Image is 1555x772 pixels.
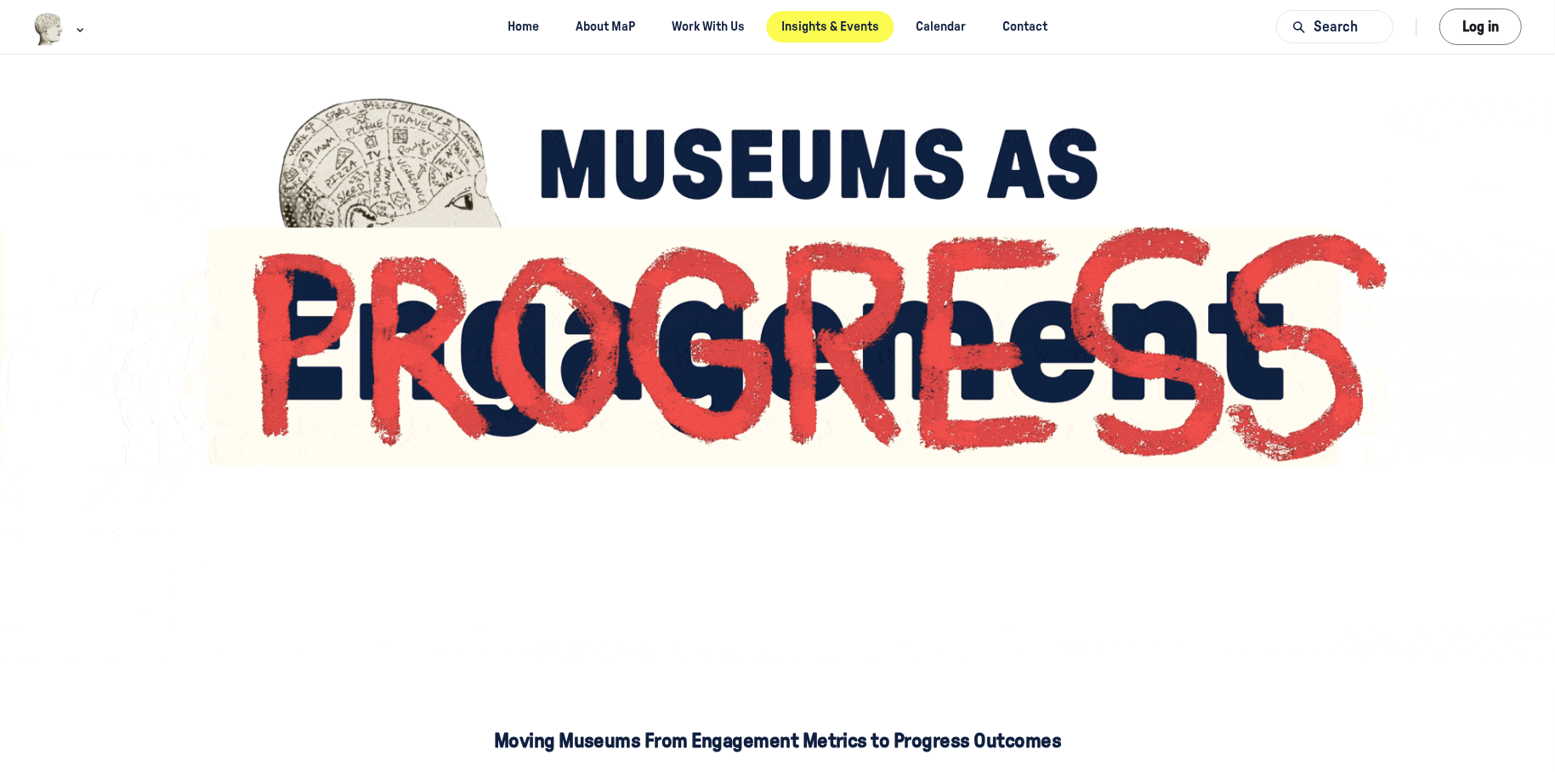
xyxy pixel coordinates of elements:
button: Museums as Progress logo [33,11,88,48]
button: Send Me the Newsletter [377,100,582,139]
a: Work With Us [657,11,760,43]
a: Calendar [901,11,981,43]
input: Enter name [2,100,179,139]
span: Name [2,77,49,97]
img: Museums as Progress logo [33,13,65,46]
a: Home [492,11,553,43]
a: About MaP [561,11,650,43]
button: Search [1276,10,1393,43]
span: Email [190,77,236,97]
a: Contact [988,11,1063,43]
input: Enter email [190,100,367,139]
button: Log in [1439,9,1522,45]
p: Moving Museums From Engagement Metrics to Progress Outcomes [159,729,1397,754]
a: Insights & Events [767,11,894,43]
